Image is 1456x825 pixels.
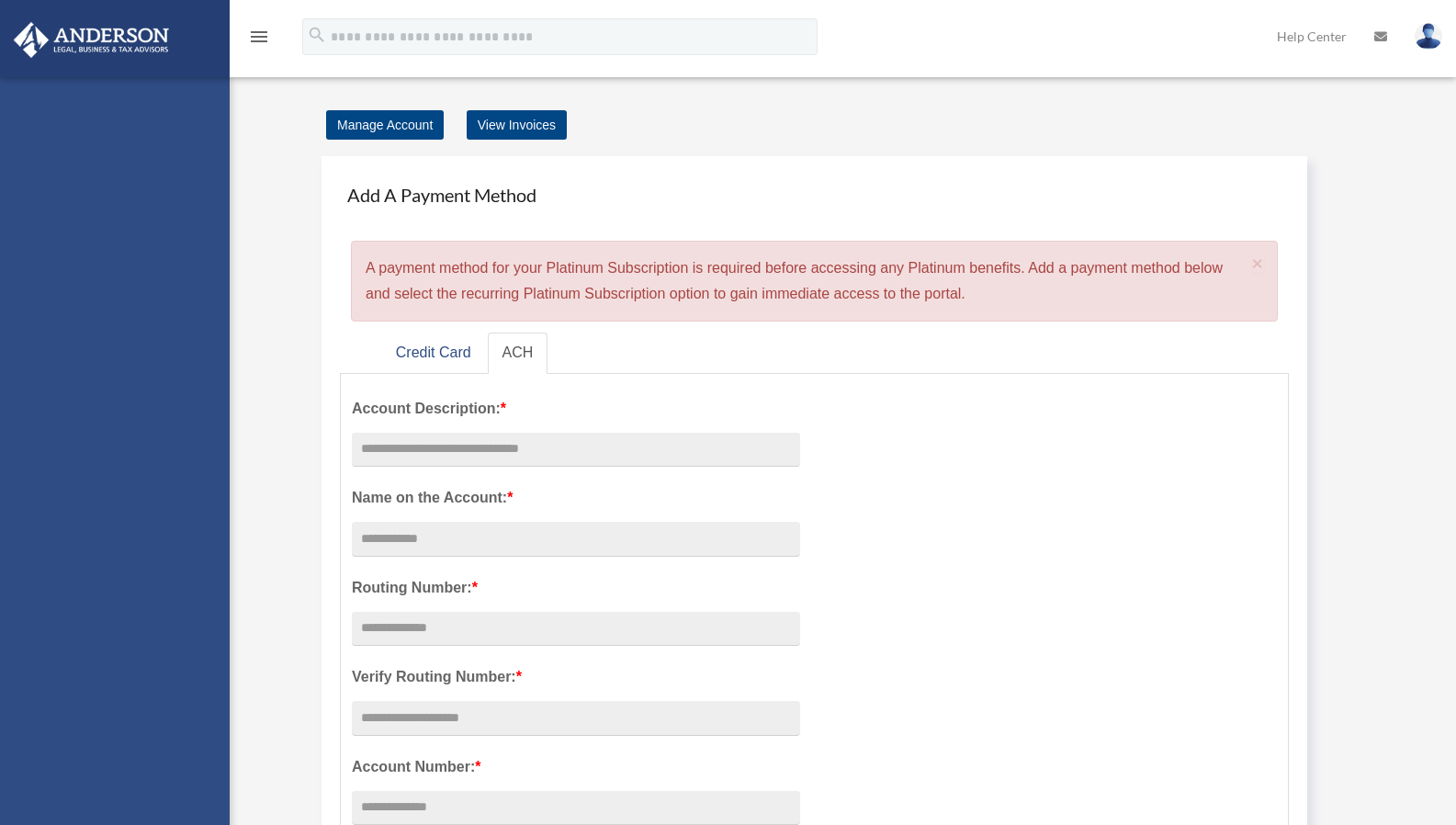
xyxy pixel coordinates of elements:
[248,26,270,48] i: menu
[248,32,270,48] a: menu
[352,664,800,690] label: Verify Routing Number:
[381,333,486,374] a: Credit Card
[488,333,548,374] a: ACH
[352,575,800,601] label: Routing Number:
[1415,23,1442,50] img: User Pic
[352,485,800,511] label: Name on the Account:
[352,396,800,422] label: Account Description:
[352,754,800,780] label: Account Number:
[307,25,327,45] i: search
[340,175,1289,215] h4: Add A Payment Method
[1252,253,1264,274] span: ×
[8,22,175,58] img: Anderson Advisors Platinum Portal
[467,110,567,140] a: View Invoices
[326,110,444,140] a: Manage Account
[351,241,1278,322] div: A payment method for your Platinum Subscription is required before accessing any Platinum benefit...
[1252,254,1264,273] button: Close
